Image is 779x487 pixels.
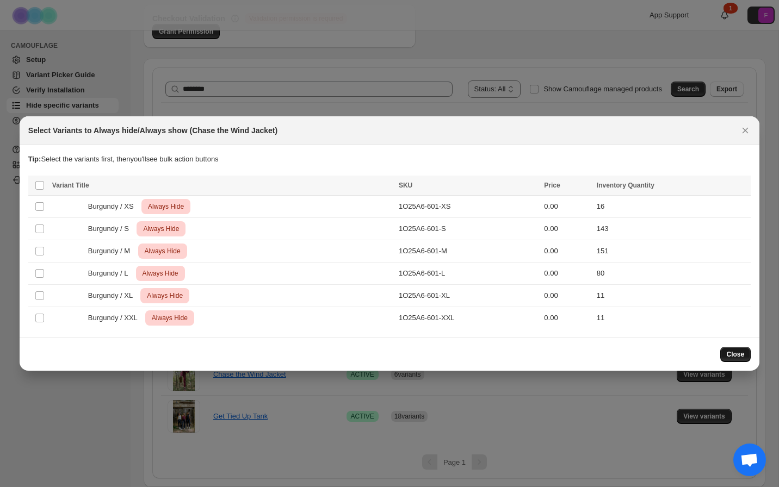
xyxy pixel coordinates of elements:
td: 1O25A6-601-M [395,240,541,263]
td: 1O25A6-601-XS [395,196,541,218]
span: Always Hide [141,222,181,235]
td: 0.00 [541,285,593,307]
td: 0.00 [541,196,593,218]
td: 151 [593,240,751,263]
p: Select the variants first, then you'll see bulk action buttons [28,154,751,165]
td: 0.00 [541,240,593,263]
td: 1O25A6-601-XL [395,285,541,307]
span: Inventory Quantity [597,182,654,189]
span: Burgundy / XXL [88,313,143,323]
td: 11 [593,285,751,307]
span: Price [544,182,560,189]
span: Close [727,350,745,359]
td: 143 [593,218,751,240]
td: 1O25A6-601-S [395,218,541,240]
td: 1O25A6-601-XXL [395,307,541,329]
td: 80 [593,263,751,285]
td: 16 [593,196,751,218]
span: Always Hide [145,289,185,302]
button: Close [720,347,751,362]
span: Burgundy / S [88,223,135,234]
span: Burgundy / M [88,246,136,257]
span: Always Hide [140,267,181,280]
td: 11 [593,307,751,329]
span: Always Hide [146,200,186,213]
span: Variant Title [52,182,89,189]
td: 0.00 [541,218,593,240]
button: Close [738,123,753,138]
span: Always Hide [143,245,183,258]
div: Open chat [733,444,766,476]
span: Burgundy / L [88,268,134,279]
td: 1O25A6-601-L [395,263,541,285]
td: 0.00 [541,307,593,329]
span: Always Hide [150,311,190,324]
strong: Tip: [28,155,41,163]
h2: Select Variants to Always hide/Always show (Chase the Wind Jacket) [28,125,277,136]
td: 0.00 [541,263,593,285]
span: Burgundy / XL [88,290,139,301]
span: SKU [399,182,412,189]
span: Burgundy / XS [88,201,140,212]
